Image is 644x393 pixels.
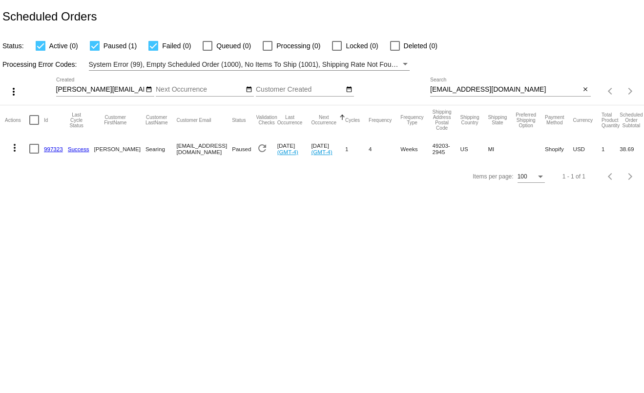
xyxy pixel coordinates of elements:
[176,117,211,123] button: Change sorting for CustomerEmail
[68,146,89,152] a: Success
[400,135,432,163] mat-cell: Weeks
[573,117,593,123] button: Change sorting for CurrencyIso
[276,40,320,52] span: Processing (0)
[44,146,63,152] a: 997323
[400,115,423,125] button: Change sorting for FrequencyType
[545,135,573,163] mat-cell: Shopify
[404,40,437,52] span: Deleted (0)
[518,173,527,180] span: 100
[49,40,78,52] span: Active (0)
[311,135,345,163] mat-cell: [DATE]
[256,105,277,135] mat-header-cell: Validation Checks
[518,174,545,180] mat-select: Items per page:
[311,149,332,155] a: (GMT-4)
[256,142,268,154] mat-icon: refresh
[5,105,29,135] mat-header-cell: Actions
[9,142,21,154] mat-icon: more_vert
[232,117,246,123] button: Change sorting for Status
[369,135,400,163] mat-cell: 4
[488,135,516,163] mat-cell: MI
[488,115,507,125] button: Change sorting for ShippingState
[56,86,144,94] input: Created
[473,173,513,180] div: Items per page:
[246,86,252,94] mat-icon: date_range
[545,115,564,125] button: Change sorting for PaymentMethod.Type
[460,115,479,125] button: Change sorting for ShippingCountry
[602,135,620,163] mat-cell: 1
[216,40,251,52] span: Queued (0)
[145,115,168,125] button: Change sorting for CustomerLastName
[345,135,369,163] mat-cell: 1
[460,135,488,163] mat-cell: US
[2,42,24,50] span: Status:
[621,167,640,186] button: Next page
[516,112,536,128] button: Change sorting for PreferredShippingOption
[44,117,48,123] button: Change sorting for Id
[573,135,602,163] mat-cell: USD
[433,109,452,131] button: Change sorting for ShippingPostcode
[346,86,353,94] mat-icon: date_range
[277,115,303,125] button: Change sorting for LastOccurrenceUtc
[562,173,585,180] div: 1 - 1 of 1
[345,117,360,123] button: Change sorting for Cycles
[8,86,20,98] mat-icon: more_vert
[162,40,191,52] span: Failed (0)
[2,60,77,68] span: Processing Error Codes:
[68,112,85,128] button: Change sorting for LastProcessingCycleId
[582,86,589,94] mat-icon: close
[145,135,177,163] mat-cell: Searing
[94,135,145,163] mat-cell: [PERSON_NAME]
[620,112,643,128] button: Change sorting for Subtotal
[2,10,97,23] h2: Scheduled Orders
[94,115,137,125] button: Change sorting for CustomerFirstName
[232,146,251,152] span: Paused
[176,135,232,163] mat-cell: [EMAIL_ADDRESS][DOMAIN_NAME]
[346,40,378,52] span: Locked (0)
[89,59,410,71] mat-select: Filter by Processing Error Codes
[156,86,244,94] input: Next Occurrence
[430,86,581,94] input: Search
[433,135,460,163] mat-cell: 49203-2945
[104,40,137,52] span: Paused (1)
[277,135,312,163] mat-cell: [DATE]
[602,105,620,135] mat-header-cell: Total Product Quantity
[369,117,392,123] button: Change sorting for Frequency
[601,167,621,186] button: Previous page
[581,85,591,95] button: Clear
[311,115,336,125] button: Change sorting for NextOccurrenceUtc
[145,86,152,94] mat-icon: date_range
[621,81,640,101] button: Next page
[277,149,298,155] a: (GMT-4)
[256,86,344,94] input: Customer Created
[601,81,621,101] button: Previous page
